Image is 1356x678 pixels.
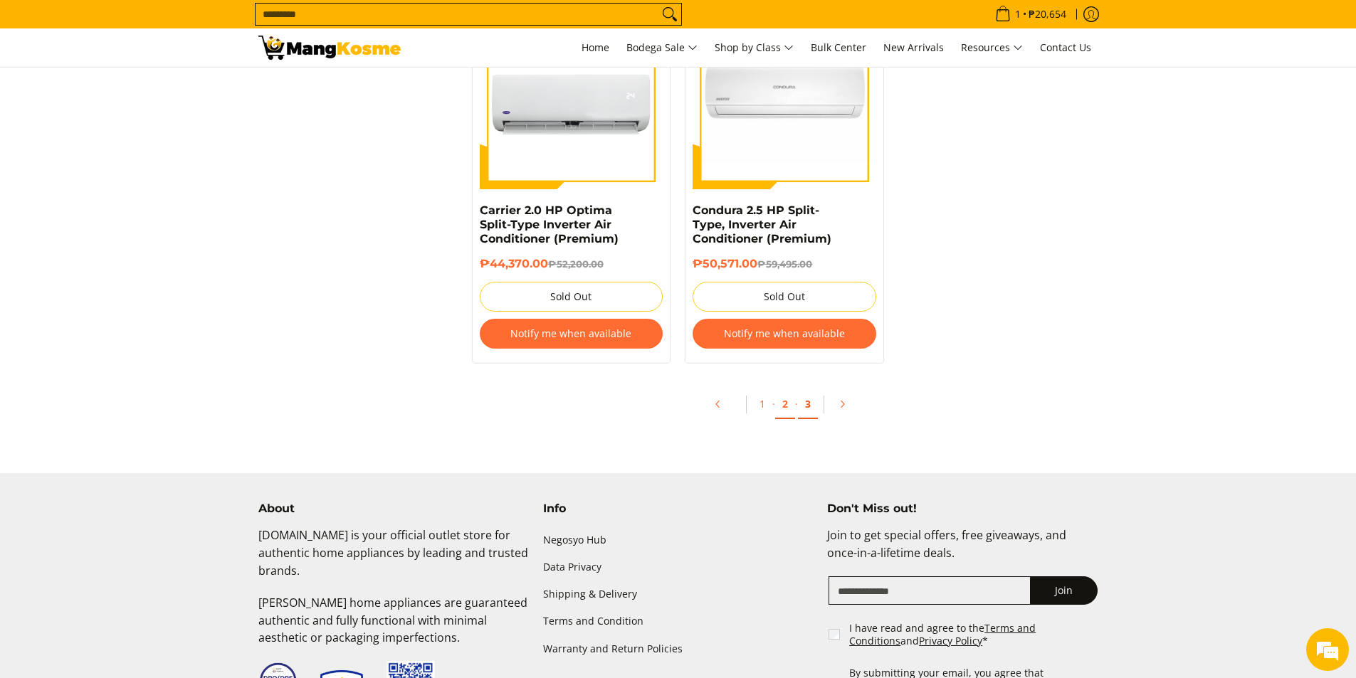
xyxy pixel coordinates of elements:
[258,526,529,593] p: [DOMAIN_NAME] is your official outlet store for authentic home appliances by leading and trusted ...
[480,203,619,245] a: Carrier 2.0 HP Optima Split-Type Inverter Air Conditioner (Premium)
[83,179,196,323] span: We're online!
[626,39,698,57] span: Bodega Sale
[480,319,663,349] button: Notify me when available
[715,39,794,57] span: Shop by Class
[752,390,772,418] a: 1
[1026,9,1068,19] span: ₱20,654
[574,28,616,67] a: Home
[7,388,271,438] textarea: Type your message and hit 'Enter'
[1030,576,1098,605] button: Join
[582,41,609,54] span: Home
[258,502,529,516] h4: About
[798,390,818,419] a: 3
[480,6,663,189] img: Carrier 2.0 HP Optima Split-Type Inverter Air Conditioner (Premium)
[693,257,876,271] h6: ₱50,571.00
[258,36,401,60] img: Bodega Sale Aircon l Mang Kosme: Home Appliances Warehouse Sale Split Type | Page 2
[757,258,812,270] del: ₱59,495.00
[1040,41,1091,54] span: Contact Us
[543,608,814,635] a: Terms and Condition
[811,41,866,54] span: Bulk Center
[693,282,876,312] button: Sold Out
[883,41,944,54] span: New Arrivals
[1033,28,1098,67] a: Contact Us
[827,526,1098,576] p: Join to get special offers, free giveaways, and once-in-a-lifetime deals.
[1013,9,1023,19] span: 1
[480,282,663,312] button: Sold Out
[693,319,876,349] button: Notify me when available
[543,554,814,581] a: Data Privacy
[543,581,814,608] a: Shipping & Delivery
[465,385,1105,430] ul: Pagination
[543,635,814,662] a: Warranty and Return Policies
[795,397,798,410] span: ·
[543,502,814,516] h4: Info
[775,390,795,419] a: 2
[849,621,1036,647] a: Terms and Conditions
[548,258,604,270] del: ₱52,200.00
[991,6,1071,22] span: •
[876,28,951,67] a: New Arrivals
[827,502,1098,516] h4: Don't Miss out!
[772,397,775,410] span: ·
[961,39,1023,57] span: Resources
[708,28,801,67] a: Shop by Class
[258,594,529,661] p: [PERSON_NAME] home appliances are guaranteed authentic and fully functional with minimal aestheti...
[954,28,1030,67] a: Resources
[415,28,1098,67] nav: Main Menu
[619,28,705,67] a: Bodega Sale
[74,80,239,98] div: Chat with us now
[233,7,268,41] div: Minimize live chat window
[693,6,876,189] img: condura-split-type-inverter-air-conditioner-class-b-full-view-mang-kosme
[693,203,831,245] a: Condura 2.5 HP Split-Type, Inverter Air Conditioner (Premium)
[849,622,1099,647] label: I have read and agree to the and *
[919,634,982,647] a: Privacy Policy
[480,257,663,271] h6: ₱44,370.00
[658,4,681,25] button: Search
[543,526,814,553] a: Negosyo Hub
[804,28,873,67] a: Bulk Center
